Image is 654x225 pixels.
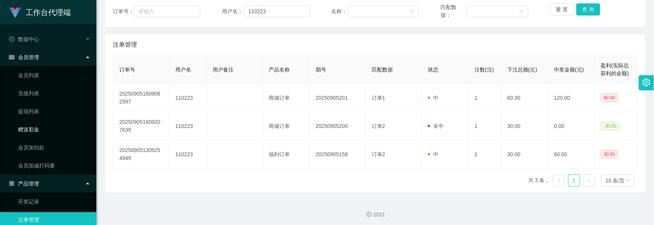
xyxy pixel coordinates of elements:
[519,9,524,14] i: 图标: down
[119,67,135,73] span: 订单号
[468,140,501,169] td: 1
[113,8,134,15] span: 订单号：
[9,8,21,18] img: logo.9652507e.png
[583,175,595,187] li: 下一页
[428,95,438,101] span: 中
[263,140,310,169] td: 福利订单
[222,8,244,15] span: 用户名：
[625,178,630,184] i: 图标: down
[550,3,574,15] button: 重 置
[169,140,207,169] td: 110223
[9,9,71,15] a: 工作台代理端
[569,175,580,186] a: 1
[601,150,618,158] span: 30.00
[372,123,385,129] span: 订单2
[310,84,366,112] td: 20250905201
[587,179,592,183] i: 图标: right
[601,62,629,76] span: 盈利(实际总获利的金额)
[213,67,234,73] span: 用户备注
[410,9,414,14] i: 图标: down
[9,54,39,60] span: 会员管理
[310,112,366,140] td: 20250905200
[102,211,648,219] div: 2021
[501,112,548,140] td: 30.00
[428,123,444,129] span: 未中
[9,181,14,186] i: 图标: appstore-o
[175,67,191,73] span: 用户名
[441,3,467,19] span: 匹配数据：
[18,122,90,137] a: 赠送彩金
[468,84,501,112] td: 1
[113,84,169,112] td: 202509051609082997
[263,84,310,112] td: 商城订单
[269,67,290,73] span: 产品名称
[9,36,39,42] span: 数据中心
[113,40,137,49] span: 注单管理
[372,95,385,101] span: 订单1
[367,212,372,217] i: 图标: copyright
[9,55,14,60] i: 图标: table
[468,112,501,140] td: 1
[606,175,625,186] div: 10 条/页
[310,140,366,169] td: 20250905158
[501,84,548,112] td: 60.00
[475,67,494,73] span: 注数(注)
[507,67,537,73] span: 下注总额(元)
[169,84,207,112] td: 110223
[18,68,90,83] a: 会员列表
[553,175,565,187] li: 上一页
[9,181,39,187] span: 产品管理
[18,104,90,119] a: 提现列表
[554,67,584,73] span: 中奖金额(元)
[601,94,618,102] span: 60.00
[372,151,385,157] span: 订单2
[113,112,169,140] td: 202509051609207639
[501,140,548,169] td: 30.00
[169,112,207,140] td: 110223
[428,151,438,157] span: 中
[244,5,310,17] input: 请输入
[263,112,310,140] td: 商城订单
[576,3,601,15] button: 查 询
[548,112,595,140] td: 0.00
[548,84,595,112] td: 120.00
[113,140,169,169] td: 202509051309254949
[557,179,561,183] i: 图标: left
[26,0,71,24] h1: 工作台代理端
[18,86,90,101] a: 充值列表
[548,140,595,169] td: 60.00
[642,78,651,87] i: 图标: setting
[428,67,438,73] span: 状态
[134,5,200,17] input: 请输入
[18,158,90,173] a: 会员加减打码量
[316,67,326,73] span: 期号
[372,67,393,73] span: 匹配数据
[568,175,580,187] li: 1
[528,175,550,187] li: 共 3 条，
[332,8,348,15] span: 名称：
[18,194,90,209] a: 开奖记录
[601,122,620,130] span: -30.00
[9,36,14,42] i: 图标: check-circle-o
[18,140,90,155] a: 会员加扣款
